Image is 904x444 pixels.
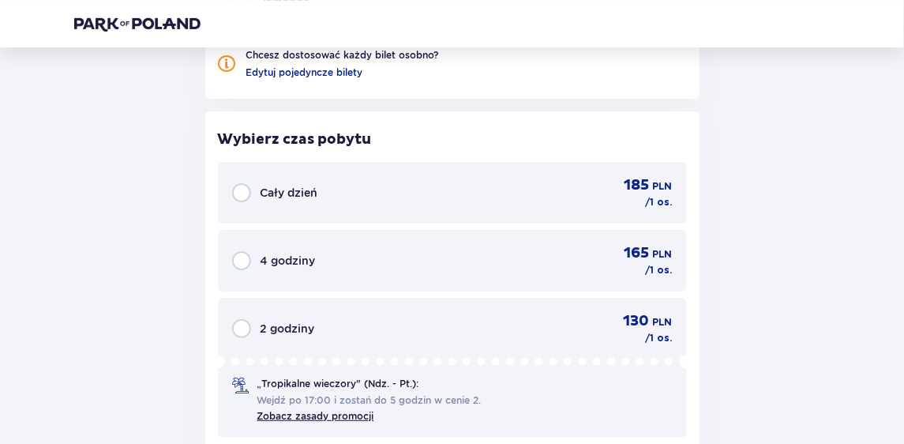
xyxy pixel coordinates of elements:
[218,130,687,149] p: Wybierz czas pobytu
[257,393,482,408] span: Wejdź po 17:00 i zostań do 5 godzin w cenie 2.
[646,195,673,209] p: / 1 os.
[246,66,363,80] a: Edytuj pojedyncze bilety
[261,321,315,337] p: 2 godziny
[625,244,650,263] p: 165
[653,315,673,329] p: PLN
[653,247,673,262] p: PLN
[653,179,673,194] p: PLN
[74,16,201,32] img: Park of Poland logo
[257,410,374,422] a: Zobacz zasady promocji
[261,185,318,201] p: Cały dzień
[646,331,673,345] p: / 1 os.
[261,253,316,269] p: 4 godziny
[624,312,650,331] p: 130
[257,377,418,391] p: „Tropikalne wieczory" (Ndz. - Pt.):
[625,176,650,195] p: 185
[646,263,673,277] p: / 1 os.
[246,48,439,62] p: Chcesz dostosować każdy bilet osobno?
